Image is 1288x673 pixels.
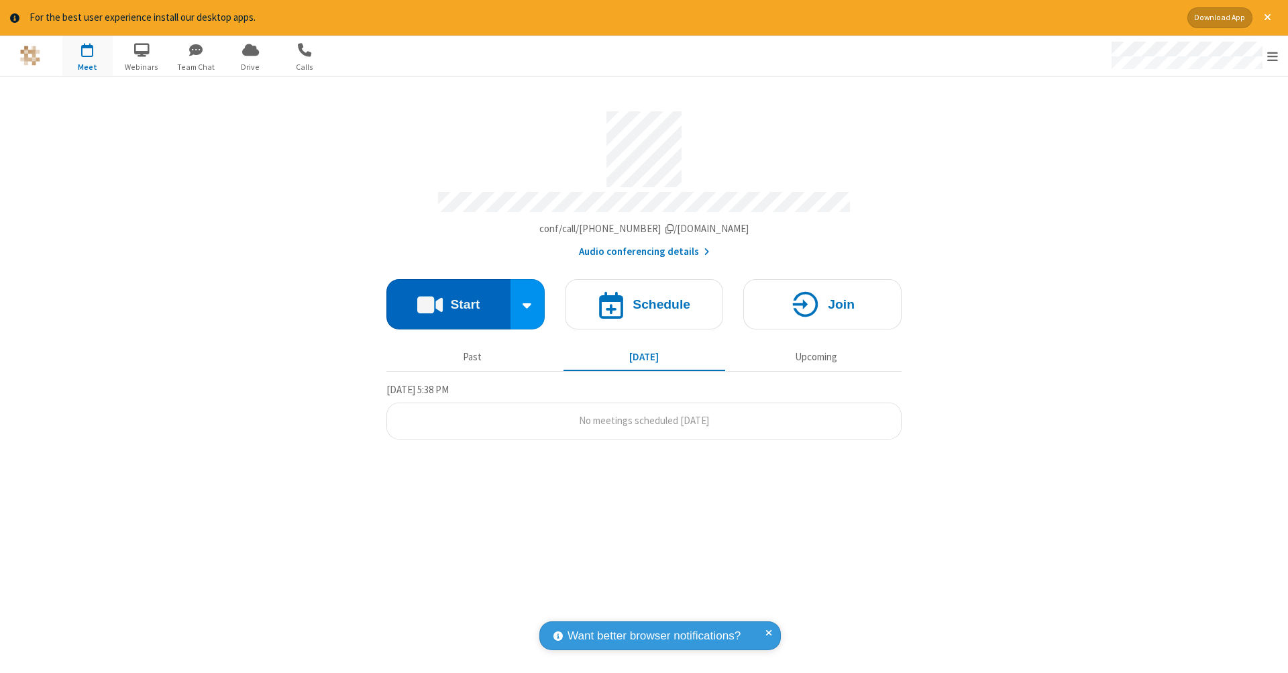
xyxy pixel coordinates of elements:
button: Start [386,279,511,329]
span: No meetings scheduled [DATE] [579,414,709,427]
span: Want better browser notifications? [568,627,741,645]
div: For the best user experience install our desktop apps. [30,10,1177,25]
h4: Start [450,298,480,311]
span: Calls [280,61,330,73]
button: Join [743,279,902,329]
h4: Join [828,298,855,311]
span: Team Chat [171,61,221,73]
button: Logo [5,36,55,76]
button: Upcoming [735,345,897,370]
section: Account details [386,101,902,259]
button: Close alert [1257,7,1278,28]
button: Audio conferencing details [579,244,710,260]
button: Past [392,345,553,370]
button: Copy my meeting room linkCopy my meeting room link [539,221,749,237]
div: Start conference options [511,279,545,329]
section: Today's Meetings [386,382,902,439]
button: Schedule [565,279,723,329]
div: Open menu [1099,36,1288,76]
h4: Schedule [633,298,690,311]
span: Drive [225,61,276,73]
button: [DATE] [563,345,725,370]
span: Copy my meeting room link [539,222,749,235]
span: [DATE] 5:38 PM [386,383,449,396]
button: Download App [1187,7,1252,28]
span: Meet [62,61,113,73]
img: QA Selenium DO NOT DELETE OR CHANGE [20,46,40,66]
span: Webinars [117,61,167,73]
